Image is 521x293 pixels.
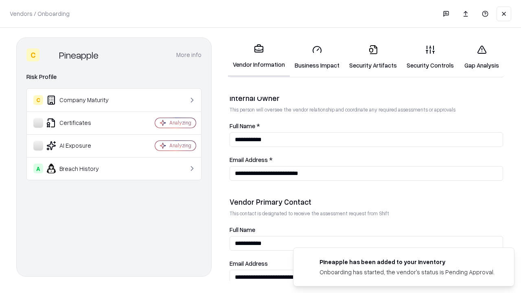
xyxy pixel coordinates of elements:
div: Onboarding has started, the vendor's status is Pending Approval. [320,268,495,276]
div: Certificates [33,118,131,128]
a: Gap Analysis [459,38,505,76]
a: Vendor Information [228,37,290,77]
p: This person will oversee the vendor relationship and coordinate any required assessments or appro... [230,106,503,113]
label: Full Name * [230,123,503,129]
div: A [33,164,43,173]
div: Analyzing [169,142,191,149]
div: Company Maturity [33,95,131,105]
div: Internal Owner [230,93,503,103]
div: C [33,95,43,105]
label: Full Name [230,227,503,233]
a: Security Artifacts [344,38,402,76]
div: AI Exposure [33,141,131,151]
div: Vendor Primary Contact [230,197,503,207]
img: Pineapple [43,48,56,61]
div: Pineapple [59,48,99,61]
img: pineappleenergy.com [303,258,313,267]
a: Business Impact [290,38,344,76]
p: Vendors / Onboarding [10,9,70,18]
p: This contact is designated to receive the assessment request from Shift [230,210,503,217]
div: Analyzing [169,119,191,126]
label: Email Address [230,260,503,267]
button: More info [176,48,201,62]
label: Email Address * [230,157,503,163]
div: C [26,48,39,61]
div: Risk Profile [26,72,201,82]
a: Security Controls [402,38,459,76]
div: Pineapple has been added to your inventory [320,258,495,266]
div: Breach History [33,164,131,173]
